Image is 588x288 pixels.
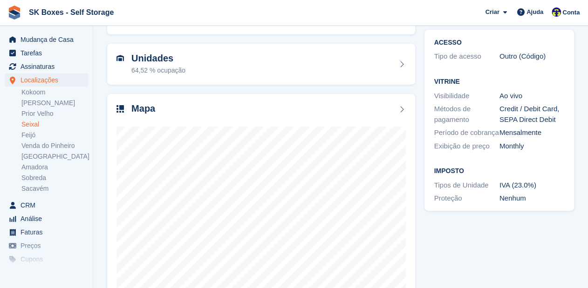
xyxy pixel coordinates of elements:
[131,53,185,64] h2: Unidades
[485,7,499,17] span: Criar
[5,74,88,87] a: menu
[5,47,88,60] a: menu
[21,141,88,150] a: Venda do Pinheiro
[552,7,561,17] img: Rita Ferreira
[116,55,124,61] img: unit-icn-7be61d7bf1b0ce9d3e12c5938cc71ed9869f7b940bace4675aadf7bd6d80202e.svg
[21,47,76,60] span: Tarefas
[5,266,88,279] a: menu
[21,174,88,182] a: Sobreda
[434,180,499,191] div: Tipos de Unidade
[21,253,76,266] span: Cupons
[526,7,543,17] span: Ajuda
[434,193,499,204] div: Proteção
[499,104,565,125] div: Credit / Debit Card, SEPA Direct Debit
[562,8,580,17] span: Conta
[434,39,565,47] h2: ACESSO
[499,180,565,191] div: IVA (23.0%)
[5,60,88,73] a: menu
[116,105,124,113] img: map-icn-33ee37083ee616e46c38cad1a60f524a97daa1e2b2c8c0bc3eb3415660979fc1.svg
[21,74,76,87] span: Localizações
[499,127,565,138] div: Mensalmente
[21,239,76,252] span: Preços
[131,66,185,75] div: 64,52 % ocupação
[21,99,88,107] a: [PERSON_NAME]
[21,163,88,172] a: Amadora
[434,104,499,125] div: Métodos de pagamento
[499,51,565,62] div: Outro (Código)
[21,226,76,239] span: Faturas
[107,44,415,85] a: Unidades 64,52 % ocupação
[21,184,88,193] a: Sacavém
[5,226,88,239] a: menu
[499,141,565,152] div: Monthly
[5,253,88,266] a: menu
[499,91,565,101] div: Ao vivo
[21,88,88,97] a: Kokoom
[21,109,88,118] a: Prior Velho
[434,127,499,138] div: Período de cobrança
[5,239,88,252] a: menu
[21,120,88,129] a: Seixal
[21,199,76,212] span: CRM
[21,212,76,225] span: Análise
[21,152,88,161] a: [GEOGRAPHIC_DATA]
[21,33,76,46] span: Mudança de Casa
[499,193,565,204] div: Nenhum
[434,91,499,101] div: Visibilidade
[434,141,499,152] div: Exibição de preço
[21,131,88,140] a: Feijó
[434,51,499,62] div: Tipo de acesso
[21,266,76,279] span: Proteção
[7,6,21,20] img: stora-icon-8386f47178a22dfd0bd8f6a31ec36ba5ce8667c1dd55bd0f319d3a0aa187defe.svg
[25,5,117,20] a: SK Boxes - Self Storage
[5,199,88,212] a: menu
[21,60,76,73] span: Assinaturas
[434,167,565,175] h2: Imposto
[5,33,88,46] a: menu
[131,103,155,114] h2: Mapa
[434,78,565,86] h2: Vitrine
[5,212,88,225] a: menu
